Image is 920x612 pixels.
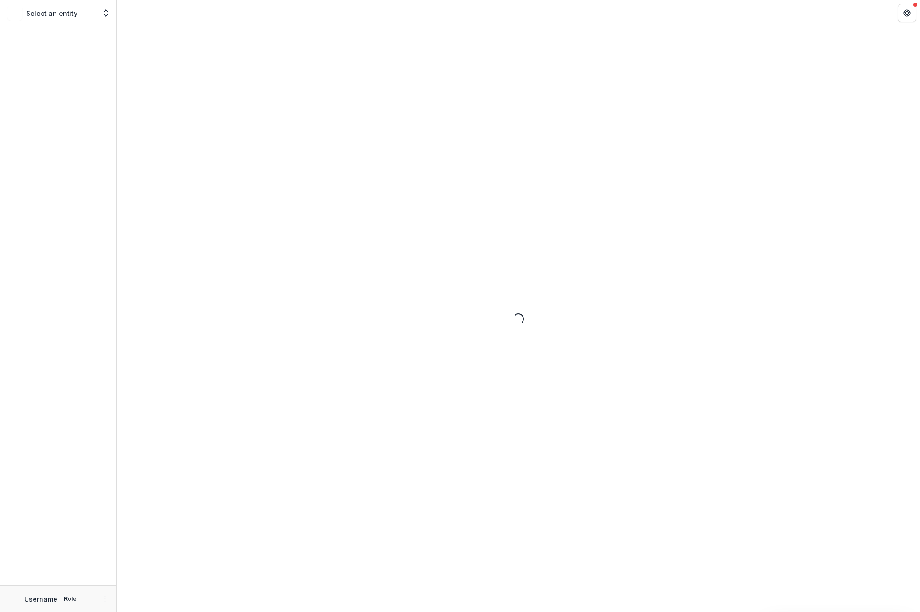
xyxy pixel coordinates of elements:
[26,8,77,18] p: Select an entity
[99,4,112,22] button: Open entity switcher
[61,595,79,603] p: Role
[99,593,111,605] button: More
[24,594,57,604] p: Username
[898,4,916,22] button: Get Help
